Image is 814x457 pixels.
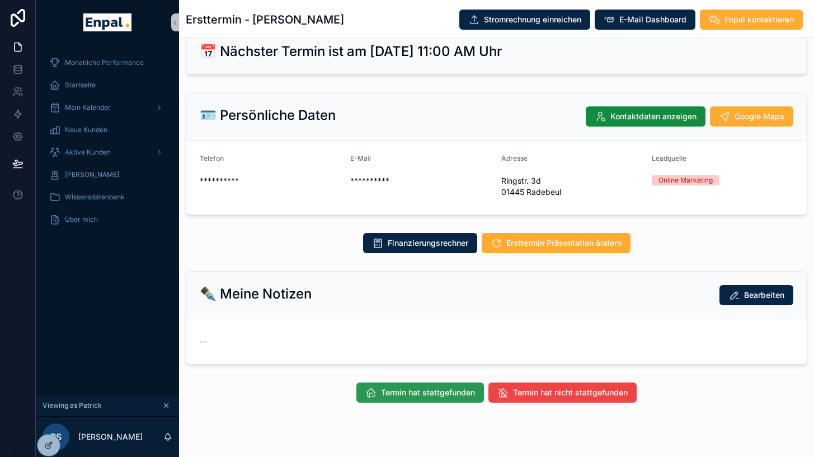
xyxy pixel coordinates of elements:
a: Wissensdatenbank [43,187,172,207]
button: Enpal kontaktieren [700,10,803,30]
span: Neue Kunden [65,125,107,134]
a: Startseite [43,75,172,95]
span: Wissensdatenbank [65,193,125,202]
a: Mein Kalender [43,97,172,118]
span: PS [50,430,62,444]
span: Ersttermin Präsentation ändern [506,237,622,249]
span: Telefon [200,154,224,162]
img: App logo [83,13,131,31]
span: Ringstr. 3d 01445 Radebeul [501,175,643,198]
span: Leadquelle [652,154,686,162]
button: Google Maps [710,106,793,127]
a: [PERSON_NAME] [43,165,172,185]
span: Viewing as Patrick [43,401,102,410]
span: Termin hat stattgefunden [381,387,475,398]
a: Neue Kunden [43,120,172,140]
span: Kontaktdaten anzeigen [610,111,697,122]
h2: 🪪 Persönliche Daten [200,106,336,124]
span: [PERSON_NAME] [65,170,119,179]
span: Über mich [65,215,98,224]
h2: ✒️ Meine Notizen [200,285,312,303]
button: Termin hat stattgefunden [356,383,484,403]
span: Mein Kalender [65,103,111,112]
a: Über mich [43,209,172,230]
a: Aktive Kunden [43,142,172,162]
h2: 📅 Nächster Termin ist am [DATE] 11:00 AM Uhr [200,43,502,60]
h1: Ersttermin - [PERSON_NAME] [186,12,344,27]
span: Monatliche Performance [65,58,144,67]
button: Kontaktdaten anzeigen [586,106,705,127]
span: Enpal kontaktieren [724,14,794,25]
span: Aktive Kunden [65,148,111,157]
a: Monatliche Performance [43,53,172,73]
span: Google Maps [735,111,784,122]
span: Bearbeiten [744,290,784,301]
span: Adresse [501,154,528,162]
div: scrollable content [36,45,179,244]
span: E-Mail Dashboard [619,14,686,25]
button: Stromrechnung einreichen [459,10,590,30]
div: Online Marketing [658,175,713,185]
span: -- [200,336,206,347]
p: [PERSON_NAME] [78,431,143,442]
span: Termin hat nicht stattgefunden [513,387,628,398]
button: Ersttermin Präsentation ändern [482,233,631,253]
button: Finanzierungsrechner [363,233,477,253]
span: Finanzierungsrechner [388,237,468,249]
span: Startseite [65,81,96,90]
span: Stromrechnung einreichen [484,14,581,25]
span: E-Mail [350,154,371,162]
button: E-Mail Dashboard [595,10,695,30]
button: Bearbeiten [719,285,793,305]
button: Termin hat nicht stattgefunden [488,383,637,403]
